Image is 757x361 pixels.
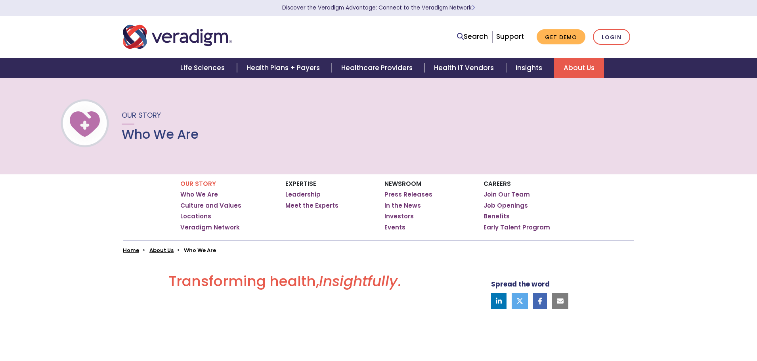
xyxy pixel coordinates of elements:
h2: Transforming health, . [123,273,447,296]
a: Login [593,29,630,45]
h1: Who We Are [122,127,199,142]
a: Early Talent Program [484,223,550,231]
span: Learn More [472,4,475,11]
a: In the News [384,202,421,210]
a: Veradigm Network [180,223,240,231]
a: Health Plans + Payers [237,58,332,78]
a: Life Sciences [171,58,237,78]
a: Locations [180,212,211,220]
a: Health IT Vendors [424,58,506,78]
a: Get Demo [537,29,585,45]
a: Press Releases [384,191,432,199]
a: Support [496,32,524,41]
a: Home [123,246,139,254]
a: Leadership [285,191,321,199]
a: About Us [554,58,604,78]
a: Investors [384,212,414,220]
a: Discover the Veradigm Advantage: Connect to the Veradigm NetworkLearn More [282,4,475,11]
a: Events [384,223,405,231]
a: Meet the Experts [285,202,338,210]
strong: Spread the word [491,279,550,289]
a: Job Openings [484,202,528,210]
a: Healthcare Providers [332,58,424,78]
a: Search [457,31,488,42]
a: Benefits [484,212,510,220]
a: About Us [149,246,174,254]
span: Our Story [122,110,161,120]
a: Join Our Team [484,191,530,199]
img: Veradigm logo [123,24,232,50]
em: Insightfully [319,271,398,291]
a: Culture and Values [180,202,241,210]
a: Who We Are [180,191,218,199]
a: Insights [506,58,554,78]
